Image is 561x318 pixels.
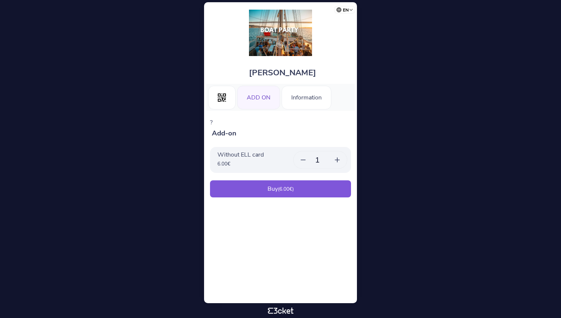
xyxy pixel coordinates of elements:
div: Information [282,86,331,109]
a: Information [282,93,331,101]
div: ADD ON [237,86,280,109]
small: € [217,161,230,167]
div: Buy [210,180,351,197]
a: ADD ON [237,93,280,101]
p: Without ELL card [217,151,264,159]
h3: Add-on [210,128,351,138]
span: [PERSON_NAME] [249,67,316,78]
button: Buy(6.00€) [210,180,351,197]
small: ( €) [278,186,294,193]
p: ? [210,118,351,127]
span: 6.00 [279,186,289,193]
span: 6.00 [217,161,227,167]
img: Boat Party [249,10,312,56]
